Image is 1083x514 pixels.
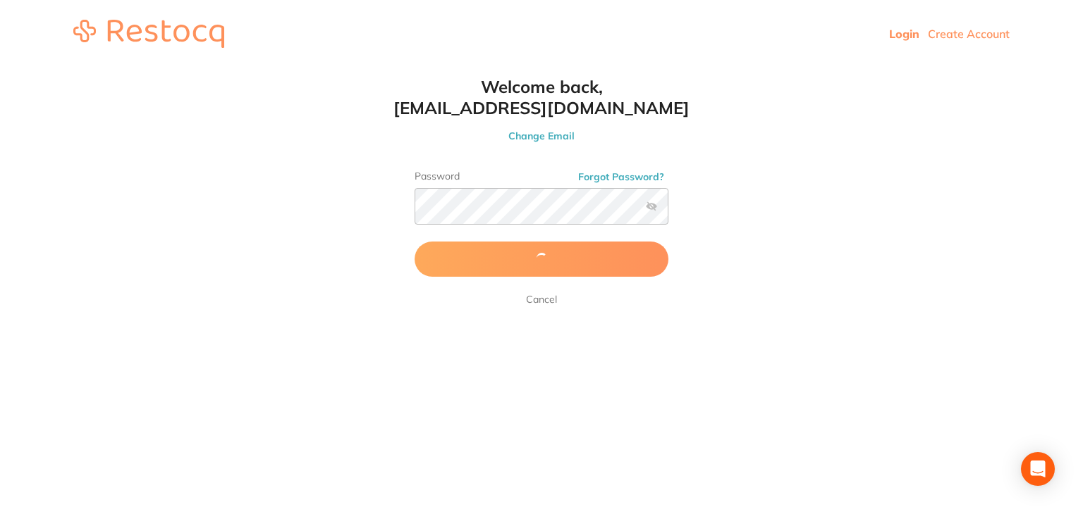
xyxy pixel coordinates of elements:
[889,27,919,41] a: Login
[415,170,668,182] label: Password
[73,20,224,48] img: restocq_logo.svg
[523,291,560,308] a: Cancel
[928,27,1010,41] a: Create Account
[386,130,697,142] button: Change Email
[574,170,668,183] button: Forgot Password?
[1021,452,1055,486] div: Open Intercom Messenger
[386,76,697,118] h1: Welcome back, [EMAIL_ADDRESS][DOMAIN_NAME]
